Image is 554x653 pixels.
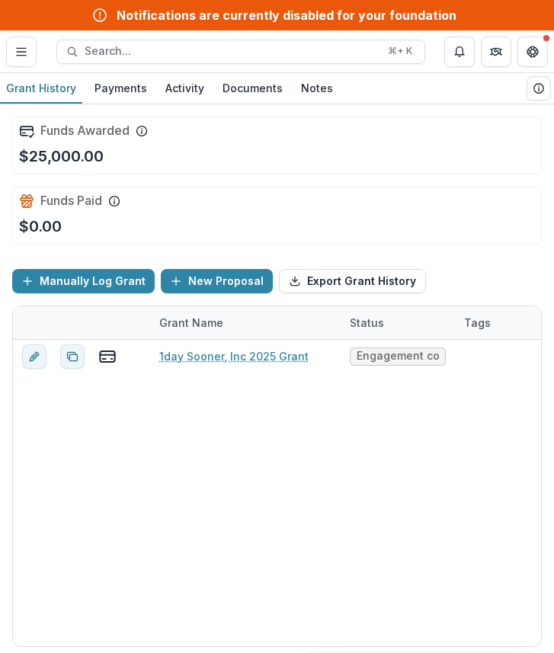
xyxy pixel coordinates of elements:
[150,306,341,339] div: Grant Name
[56,40,425,64] button: Search...
[40,123,130,138] h2: Funds Awarded
[88,77,153,99] div: Payments
[385,43,415,59] div: ⌘ + K
[481,37,511,67] button: Partners
[22,344,46,369] button: edit
[341,315,393,331] div: Status
[60,344,85,369] button: Duplicate proposal
[19,145,104,168] p: $25,000.00
[216,77,289,99] div: Documents
[279,269,426,293] button: Export Grant History
[295,74,339,104] a: Notes
[12,269,155,293] button: Manually Log Grant
[40,194,102,208] h2: Funds Paid
[150,315,232,331] div: Grant Name
[159,74,210,104] a: Activity
[357,350,439,363] span: Engagement completed
[444,37,475,67] button: Notifications
[527,76,551,101] button: View Grantee Details
[19,215,62,238] p: $0.00
[341,306,455,339] div: Status
[159,77,210,99] div: Activity
[98,347,117,366] button: view-payments
[517,37,548,67] button: Get Help
[85,45,379,58] span: Search...
[216,74,289,104] a: Documents
[455,315,500,331] div: Tags
[159,348,309,364] a: 1day Sooner, Inc 2025 Grant
[6,37,37,67] button: Toggle Menu
[117,6,456,24] div: Notifications are currently disabled for your foundation
[88,74,153,104] a: Payments
[295,77,339,99] div: Notes
[161,269,273,293] button: New Proposal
